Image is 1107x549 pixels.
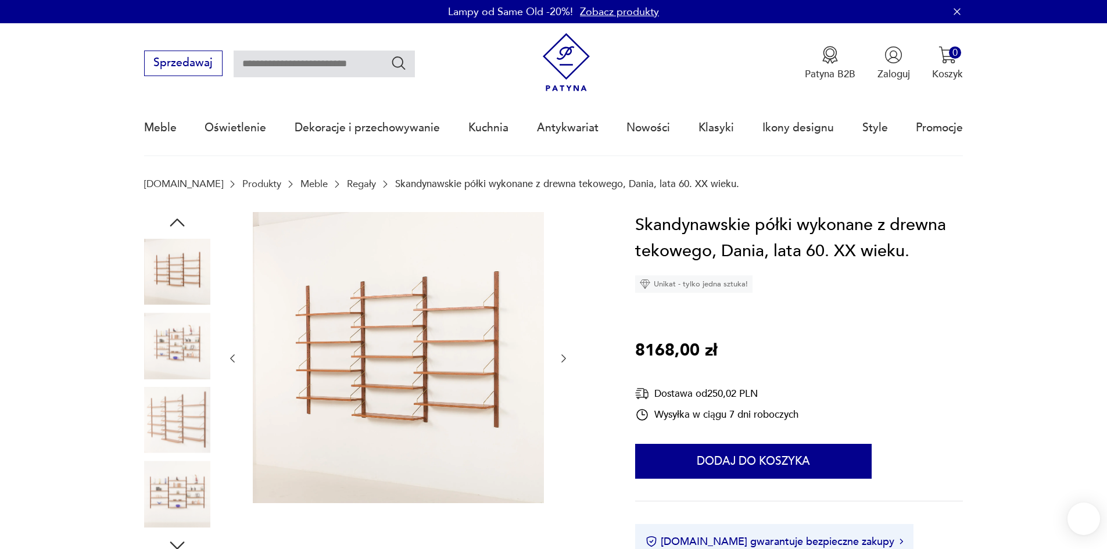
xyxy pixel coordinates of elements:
[144,387,210,453] img: Zdjęcie produktu Skandynawskie półki wykonane z drewna tekowego, Dania, lata 60. XX wieku.
[635,275,753,293] div: Unikat - tylko jedna sztuka!
[646,536,657,547] img: Ikona certyfikatu
[916,101,963,155] a: Promocje
[253,212,544,503] img: Zdjęcie produktu Skandynawskie półki wykonane z drewna tekowego, Dania, lata 60. XX wieku.
[884,46,902,64] img: Ikonka użytkownika
[144,461,210,527] img: Zdjęcie produktu Skandynawskie półki wykonane z drewna tekowego, Dania, lata 60. XX wieku.
[144,59,223,69] a: Sprzedawaj
[242,178,281,189] a: Produkty
[938,46,956,64] img: Ikona koszyka
[821,46,839,64] img: Ikona medalu
[635,212,963,265] h1: Skandynawskie półki wykonane z drewna tekowego, Dania, lata 60. XX wieku.
[580,5,659,19] a: Zobacz produkty
[144,178,223,189] a: [DOMAIN_NAME]
[144,51,223,76] button: Sprzedawaj
[347,178,376,189] a: Regały
[805,67,855,81] p: Patyna B2B
[640,279,650,289] img: Ikona diamentu
[205,101,266,155] a: Oświetlenie
[635,386,649,401] img: Ikona dostawy
[635,338,717,364] p: 8168,00 zł
[468,101,508,155] a: Kuchnia
[646,534,903,549] button: [DOMAIN_NAME] gwarantuje bezpieczne zakupy
[877,67,910,81] p: Zaloguj
[862,101,888,155] a: Style
[537,101,599,155] a: Antykwariat
[877,46,910,81] button: Zaloguj
[635,444,872,479] button: Dodaj do koszyka
[144,239,210,305] img: Zdjęcie produktu Skandynawskie półki wykonane z drewna tekowego, Dania, lata 60. XX wieku.
[932,67,963,81] p: Koszyk
[762,101,834,155] a: Ikony designu
[448,5,573,19] p: Lampy od Same Old -20%!
[626,101,670,155] a: Nowości
[805,46,855,81] a: Ikona medaluPatyna B2B
[144,101,177,155] a: Meble
[395,178,739,189] p: Skandynawskie półki wykonane z drewna tekowego, Dania, lata 60. XX wieku.
[295,101,440,155] a: Dekoracje i przechowywanie
[300,178,328,189] a: Meble
[1067,503,1100,535] iframe: Smartsupp widget button
[900,539,903,544] img: Ikona strzałki w prawo
[635,386,798,401] div: Dostawa od 250,02 PLN
[805,46,855,81] button: Patyna B2B
[698,101,734,155] a: Klasyki
[144,313,210,379] img: Zdjęcie produktu Skandynawskie półki wykonane z drewna tekowego, Dania, lata 60. XX wieku.
[391,55,407,71] button: Szukaj
[537,33,596,92] img: Patyna - sklep z meblami i dekoracjami vintage
[949,46,961,59] div: 0
[635,408,798,422] div: Wysyłka w ciągu 7 dni roboczych
[932,46,963,81] button: 0Koszyk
